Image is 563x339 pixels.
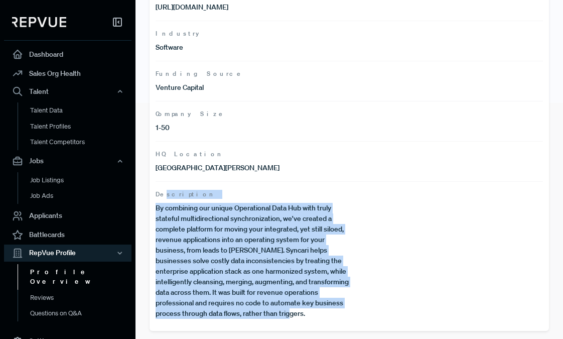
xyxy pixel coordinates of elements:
a: Questions on Q&A [18,305,145,321]
button: Jobs [4,153,131,170]
p: [GEOGRAPHIC_DATA][PERSON_NAME] [156,163,349,173]
a: Dashboard [4,45,131,64]
a: Profile Overview [18,264,145,290]
a: Reviews [18,290,145,306]
button: Talent [4,83,131,100]
p: 1-50 [156,123,349,133]
p: By combining our unique Operational Data Hub with truly stateful multidirectional synchronization... [156,203,349,319]
p: Venture Capital [156,82,349,93]
a: Job Listings [18,172,145,188]
a: Talent Data [18,102,145,119]
a: Talent Profiles [18,119,145,135]
p: Software [156,42,349,53]
span: Description [156,190,543,199]
img: RepVue [12,17,66,27]
span: Company Size [156,109,543,119]
span: Funding Source [156,69,543,78]
a: Sales Org Health [4,64,131,83]
span: Industry [156,29,543,38]
p: [URL][DOMAIN_NAME] [156,2,349,13]
button: RepVue Profile [4,245,131,262]
a: Battlecards [4,225,131,245]
a: Applicants [4,206,131,225]
a: Job Ads [18,188,145,204]
span: HQ Location [156,150,543,159]
a: Talent Competitors [18,134,145,150]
